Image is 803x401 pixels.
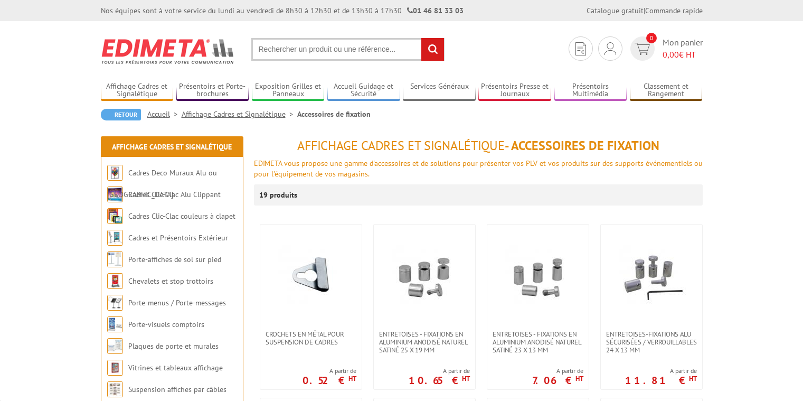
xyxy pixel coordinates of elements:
img: Entretoises-Fixations alu sécurisées / verrouillables 24 x 13 mm [615,240,688,314]
a: Entretoises-Fixations alu sécurisées / verrouillables 24 x 13 mm [601,330,702,354]
h1: - Accessoires de fixation [254,139,703,153]
li: Accessoires de fixation [297,109,371,119]
span: A partir de [532,367,583,375]
a: Exposition Grilles et Panneaux [252,82,325,99]
a: Porte-affiches de sol sur pied [128,255,221,264]
a: Accueil Guidage et Sécurité [327,82,400,99]
img: Porte-visuels comptoirs [107,316,123,332]
div: Nos équipes sont à votre service du lundi au vendredi de 8h30 à 12h30 et de 13h30 à 17h30 [101,5,464,16]
a: Retour [101,109,141,120]
img: Cadres et Présentoirs Extérieur [107,230,123,246]
a: Porte-visuels comptoirs [128,320,204,329]
a: Affichage Cadres et Signalétique [101,82,174,99]
img: Cadres Deco Muraux Alu ou Bois [107,165,123,181]
sup: HT [462,374,470,383]
a: Présentoirs et Porte-brochures [176,82,249,99]
a: Cadres Clic-Clac Alu Clippant [128,190,221,199]
a: Porte-menus / Porte-messages [128,298,226,307]
span: Entretoises - fixations en aluminium anodisé naturel satiné 25 x 19 mm [379,330,470,354]
span: A partir de [409,367,470,375]
span: 0,00 [663,49,679,60]
a: Entretoises - fixations en aluminium anodisé naturel satiné 23 x 13 mm [487,330,589,354]
p: 19 produits [259,184,299,206]
p: 7.06 € [532,377,583,384]
img: Chevalets et stop trottoirs [107,273,123,289]
span: A partir de [625,367,697,375]
img: Entretoises - fixations en aluminium anodisé naturel satiné 23 x 13 mm [501,240,575,314]
a: Crochets en métal pour suspension de cadres [260,330,362,346]
a: Cadres Clic-Clac couleurs à clapet [128,211,235,221]
a: Affichage Cadres et Signalétique [182,109,297,119]
a: Suspension affiches par câbles [128,385,226,394]
input: rechercher [421,38,444,61]
span: 0 [646,33,657,43]
a: Présentoirs Multimédia [554,82,627,99]
a: Services Généraux [403,82,476,99]
img: Vitrines et tableaux affichage [107,360,123,376]
img: Porte-affiches de sol sur pied [107,251,123,267]
a: Accueil [147,109,182,119]
a: Catalogue gratuit [587,6,644,15]
img: Cadres Clic-Clac couleurs à clapet [107,208,123,224]
img: Porte-menus / Porte-messages [107,295,123,311]
a: Affichage Cadres et Signalétique [112,142,232,152]
span: A partir de [303,367,356,375]
img: Crochets en métal pour suspension de cadres [274,240,348,314]
span: Entretoises - fixations en aluminium anodisé naturel satiné 23 x 13 mm [493,330,583,354]
a: Commande rapide [645,6,703,15]
img: Entretoises - fixations en aluminium anodisé naturel satiné 25 x 19 mm [388,240,461,314]
strong: 01 46 81 33 03 [407,6,464,15]
a: Chevalets et stop trottoirs [128,276,213,286]
div: | [587,5,703,16]
img: devis rapide [604,42,616,55]
span: € HT [663,49,703,61]
a: Cadres et Présentoirs Extérieur [128,233,228,243]
a: Classement et Rangement [630,82,703,99]
a: Entretoises - fixations en aluminium anodisé naturel satiné 25 x 19 mm [374,330,475,354]
img: devis rapide [635,43,650,55]
p: 11.81 € [625,377,697,384]
a: Présentoirs Presse et Journaux [478,82,551,99]
sup: HT [348,374,356,383]
p: 10.65 € [409,377,470,384]
span: Crochets en métal pour suspension de cadres [266,330,356,346]
sup: HT [575,374,583,383]
p: 0.52 € [303,377,356,384]
input: Rechercher un produit ou une référence... [251,38,445,61]
span: Entretoises-Fixations alu sécurisées / verrouillables 24 x 13 mm [606,330,697,354]
a: devis rapide 0 Mon panier 0,00€ HT [628,36,703,61]
img: devis rapide [575,42,586,55]
img: Suspension affiches par câbles [107,381,123,397]
a: Vitrines et tableaux affichage [128,363,223,372]
a: Cadres Deco Muraux Alu ou [GEOGRAPHIC_DATA] [107,168,217,199]
a: Plaques de porte et murales [128,341,219,351]
img: Plaques de porte et murales [107,338,123,354]
sup: HT [689,374,697,383]
span: EDIMETA vous propose une gamme d'accessoires et de solutions pour présenter vos PLV et vos produi... [254,158,703,179]
span: Mon panier [663,36,703,61]
img: Edimeta [101,32,235,71]
span: Affichage Cadres et Signalétique [297,137,505,154]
